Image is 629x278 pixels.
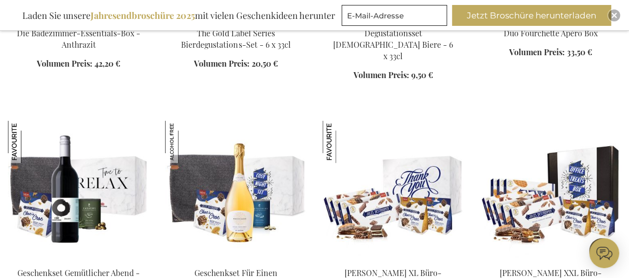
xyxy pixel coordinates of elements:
[566,47,592,57] span: 33,50 €
[608,9,620,21] div: Close
[165,255,306,265] a: Cosy Evening Gift Set - French Bloom Le Blanc Geschenkset Für Einen Gemütlichen Abend - French Bl...
[8,255,149,265] a: Personalised Red Wine - artistic design Geschenkset Gemütlicher Abend - Rotwein
[354,70,409,80] span: Volumen Preis:
[165,121,306,260] img: Cosy Evening Gift Set - French Bloom Le Blanc
[165,121,207,163] img: Geschenkset Für Einen Gemütlichen Abend - French Bloom Le Blanc
[8,121,50,163] img: Geschenkset Gemütlicher Abend - Rotwein
[323,255,464,265] a: Jules Destrooper XL Office Sharing Box Jules Destrooper XL Büro-Sharing-Box
[342,5,450,29] form: marketing offers and promotions
[611,12,617,18] img: Close
[194,58,250,69] span: Volumen Preis:
[342,5,447,26] input: E-Mail-Adresse
[37,58,120,70] a: Volumen Preis: 42,20 €
[354,70,433,81] a: Volumen Preis: 9,50 €
[452,5,611,26] button: Jetzt Broschüre herunterladen
[333,28,453,61] a: Degustationsset [DEMOGRAPHIC_DATA] Biere - 6 x 33cl
[480,121,621,260] img: Jules Destrooper XXL Büro-Sharing-Box
[8,121,149,260] img: Personalised Red Wine - artistic design
[323,121,365,163] img: Jules Destrooper XL Büro-Sharing-Box
[503,28,597,38] a: Duo Fourchette Apéro Box
[181,28,290,50] a: The Gold Label Series Bierdegustations-Set - 6 x 33cl
[37,58,92,69] span: Volumen Preis:
[18,5,340,26] div: Laden Sie unsere mit vielen Geschenkideen herunter
[94,58,120,69] span: 42,20 €
[509,47,592,58] a: Volumen Preis: 33,50 €
[589,238,619,268] iframe: belco-activator-frame
[411,70,433,80] span: 9,50 €
[480,255,621,265] a: Jules Destrooper XXL Büro-Sharing-Box
[252,58,278,69] span: 20,50 €
[90,9,195,21] b: Jahresendbroschüre 2025
[509,47,564,57] span: Volumen Preis:
[194,58,278,70] a: Volumen Preis: 20,50 €
[17,28,140,50] a: Die Badezimmer-Essentials-Box - Anthrazit
[323,121,464,260] img: Jules Destrooper XL Office Sharing Box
